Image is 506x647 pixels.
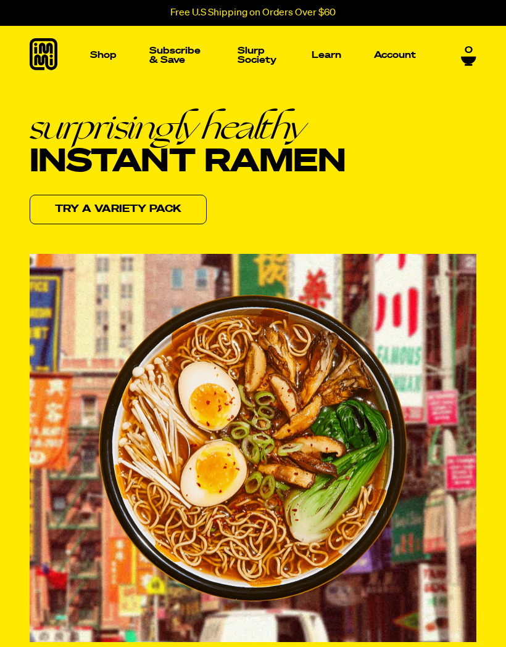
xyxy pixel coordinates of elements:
h1: Instant Ramen [30,109,346,179]
a: Slurp Society [233,41,284,70]
p: Account [374,51,416,60]
a: Learn [307,26,346,84]
nav: Main navigation [85,26,421,84]
p: Subscribe & Save [149,46,205,65]
a: Shop [85,26,122,84]
p: Learn [312,51,341,60]
img: Ramen bowl [99,295,407,602]
p: Shop [90,51,117,60]
p: Slurp Society [238,46,279,65]
a: Try a variety pack [30,195,207,224]
a: Subscribe & Save [144,41,210,70]
p: Free U.S Shipping on Orders Over $60 [170,7,336,18]
a: Account [369,46,421,65]
em: surprisingly healthy [30,109,346,144]
a: 0 [461,44,476,65]
span: 0 [465,44,473,55]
